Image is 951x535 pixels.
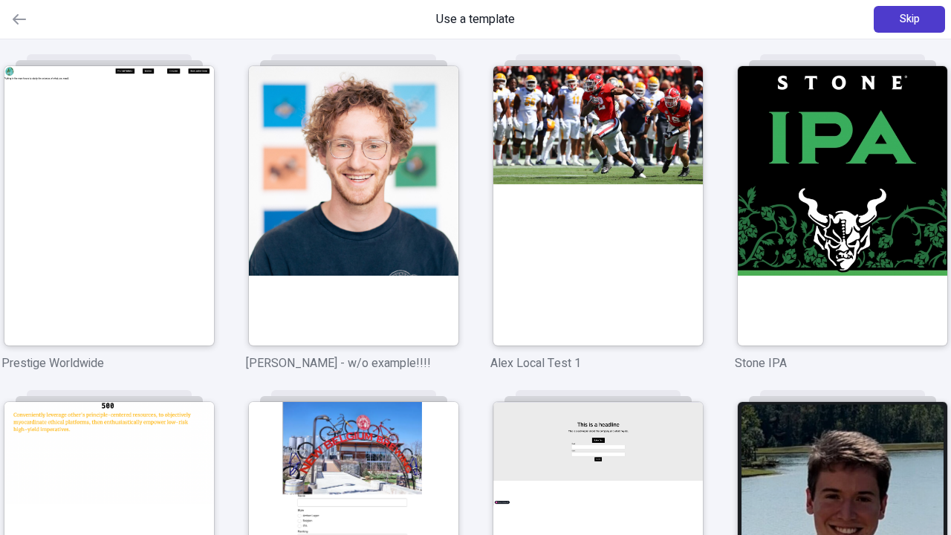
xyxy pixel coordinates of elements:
p: Alex Local Test 1 [490,354,705,372]
p: Stone IPA [735,354,950,372]
span: Skip [900,11,920,27]
p: [PERSON_NAME] - w/o example!!!! [246,354,461,372]
button: Skip [874,6,945,33]
p: Prestige Worldwide [1,354,216,372]
span: Use a template [436,10,515,28]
